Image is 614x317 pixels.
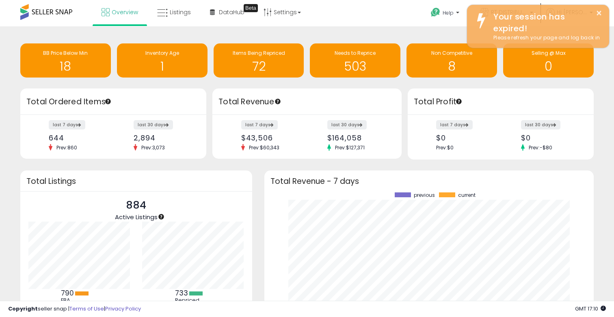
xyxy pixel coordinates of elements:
span: Prev: $127,371 [331,144,369,151]
span: Active Listings [115,213,158,221]
div: 2,894 [134,134,192,142]
h1: 8 [411,60,493,73]
span: DataHub [219,8,244,16]
a: Help [424,1,467,26]
span: previous [414,192,435,198]
span: Selling @ Max [532,50,566,56]
a: Needs to Reprice 503 [310,43,400,78]
a: BB Price Below Min 18 [20,43,111,78]
div: Please refresh your page and log back in [487,34,603,42]
label: last 30 days [134,120,173,129]
label: last 30 days [521,120,560,129]
div: FBA [61,297,97,304]
div: $0 [436,134,495,142]
h3: Total Revenue - 7 days [270,178,588,184]
label: last 7 days [436,120,473,129]
h1: 18 [24,60,107,73]
span: Listings [170,8,191,16]
a: Privacy Policy [105,305,141,313]
div: Tooltip anchor [455,98,463,105]
div: $164,058 [327,134,387,142]
span: Inventory Age [145,50,179,56]
span: Non Competitive [431,50,472,56]
span: Items Being Repriced [233,50,285,56]
h1: 503 [314,60,396,73]
span: Help [443,9,454,16]
div: Repriced [175,297,212,304]
span: Needs to Reprice [335,50,376,56]
span: Overview [112,8,138,16]
button: × [596,8,602,18]
label: last 7 days [49,120,85,129]
h1: 72 [218,60,300,73]
b: 733 [175,288,188,298]
h3: Total Revenue [218,96,396,108]
label: last 30 days [327,120,367,129]
p: 884 [115,198,158,213]
div: Tooltip anchor [158,213,165,220]
div: Tooltip anchor [244,4,258,12]
span: Prev: 860 [52,144,81,151]
a: Items Being Repriced 72 [214,43,304,78]
label: last 7 days [241,120,278,129]
div: Tooltip anchor [104,98,112,105]
a: Inventory Age 1 [117,43,208,78]
div: $43,506 [241,134,301,142]
span: Prev: 3,073 [137,144,169,151]
h1: 1 [121,60,203,73]
i: Get Help [430,7,441,17]
h3: Total Listings [26,178,246,184]
a: Non Competitive 8 [406,43,497,78]
h1: 0 [507,60,590,73]
a: Selling @ Max 0 [503,43,594,78]
span: Prev: $0 [436,144,454,151]
div: seller snap | | [8,305,141,313]
div: 644 [49,134,107,142]
div: $0 [521,134,579,142]
h3: Total Profit [414,96,588,108]
div: Tooltip anchor [274,98,281,105]
strong: Copyright [8,305,38,313]
span: BB Price Below Min [43,50,88,56]
a: Terms of Use [69,305,104,313]
span: 2025-09-12 17:10 GMT [575,305,606,313]
h3: Total Ordered Items [26,96,200,108]
span: current [458,192,476,198]
b: 790 [61,288,74,298]
span: Prev: -$80 [525,144,556,151]
span: Prev: $60,343 [245,144,283,151]
div: Your session has expired! [487,11,603,34]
